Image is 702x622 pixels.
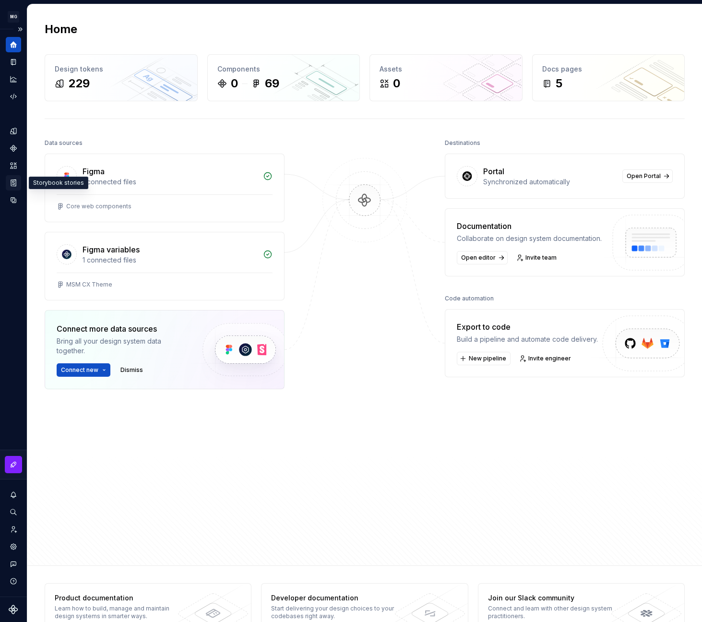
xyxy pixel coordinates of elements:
[532,54,685,101] a: Docs pages5
[469,355,506,362] span: New pipeline
[488,605,623,620] div: Connect and learn with other design system practitioners.
[57,323,186,335] div: Connect more data sources
[57,336,186,356] div: Bring all your design system data together.
[525,254,557,262] span: Invite team
[6,192,21,208] a: Data sources
[369,54,523,101] a: Assets0
[542,64,675,74] div: Docs pages
[45,154,285,222] a: Figma1 connected filesCore web components
[483,166,504,177] div: Portal
[461,254,496,262] span: Open editor
[83,255,257,265] div: 1 connected files
[556,76,562,91] div: 5
[45,232,285,300] a: Figma variables1 connected filesMSM CX Theme
[627,172,661,180] span: Open Portal
[457,335,598,344] div: Build a pipeline and automate code delivery.
[29,177,88,189] div: Storybook stories
[516,352,575,365] a: Invite engineer
[217,64,350,74] div: Components
[6,522,21,537] a: Invite team
[55,64,188,74] div: Design tokens
[380,64,512,74] div: Assets
[68,76,90,91] div: 229
[528,355,571,362] span: Invite engineer
[457,321,598,333] div: Export to code
[457,220,602,232] div: Documentation
[83,244,140,255] div: Figma variables
[6,556,21,572] button: Contact support
[66,281,112,288] div: MSM CX Theme
[6,141,21,156] a: Components
[45,54,198,101] a: Design tokens229
[66,203,131,210] div: Core web components
[207,54,360,101] a: Components069
[120,366,143,374] span: Dismiss
[83,166,105,177] div: Figma
[45,22,77,37] h2: Home
[457,234,602,243] div: Collaborate on design system documentation.
[622,169,673,183] a: Open Portal
[6,72,21,87] a: Analytics
[8,11,19,23] div: MG
[271,593,406,603] div: Developer documentation
[265,76,279,91] div: 69
[6,175,21,191] a: Storybook stories
[6,89,21,104] a: Code automation
[513,251,561,264] a: Invite team
[231,76,238,91] div: 0
[61,366,98,374] span: Connect new
[393,76,400,91] div: 0
[116,363,147,377] button: Dismiss
[6,37,21,52] a: Home
[6,487,21,502] button: Notifications
[13,23,27,36] button: Expand sidebar
[445,292,494,305] div: Code automation
[6,539,21,554] a: Settings
[55,605,190,620] div: Learn how to build, manage and maintain design systems in smarter ways.
[2,6,25,27] button: MG
[488,593,623,603] div: Join our Slack community
[9,605,18,614] svg: Supernova Logo
[457,352,511,365] button: New pipeline
[6,54,21,70] a: Documentation
[6,504,21,520] button: Search ⌘K
[445,136,480,150] div: Destinations
[483,177,617,187] div: Synchronized automatically
[83,177,257,187] div: 1 connected files
[271,605,406,620] div: Start delivering your design choices to your codebases right away.
[457,251,508,264] a: Open editor
[6,158,21,173] a: Assets
[45,136,83,150] div: Data sources
[57,363,110,377] button: Connect new
[6,123,21,139] a: Design tokens
[55,593,190,603] div: Product documentation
